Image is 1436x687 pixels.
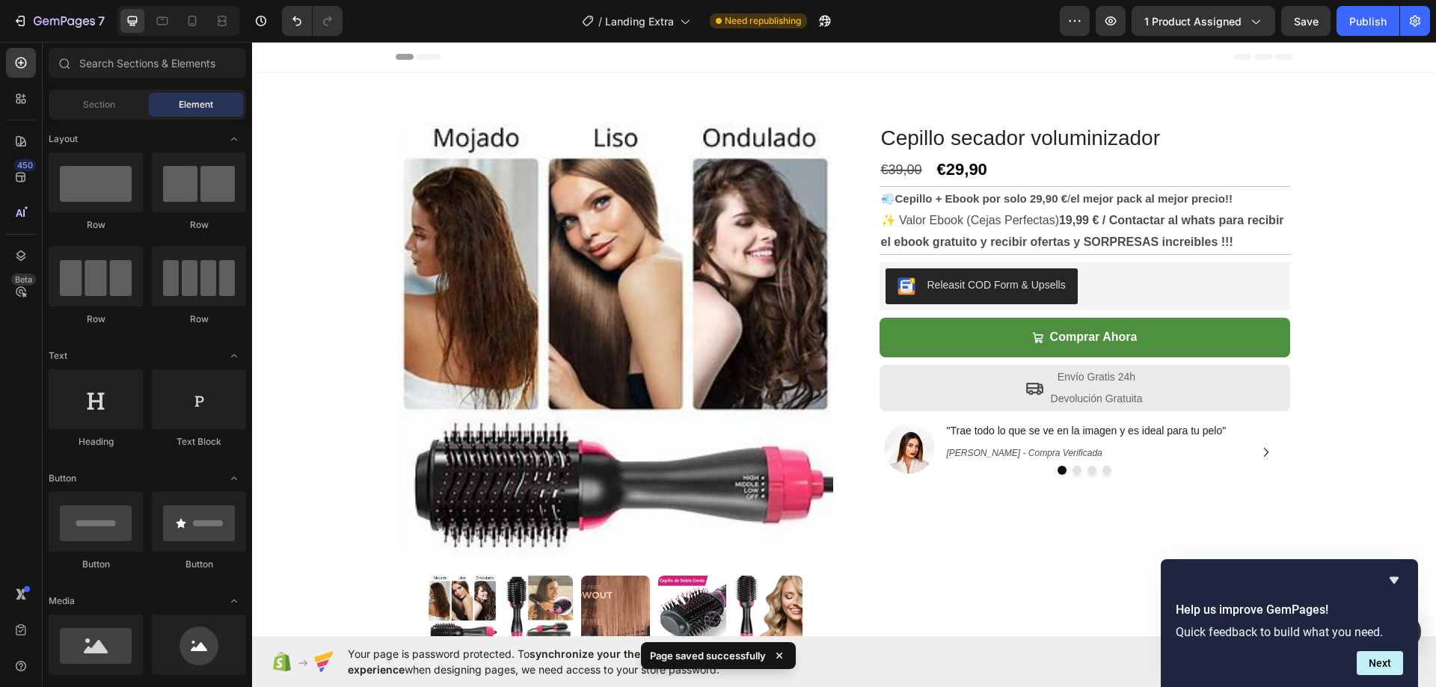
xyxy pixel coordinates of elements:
[850,424,859,433] button: Dot
[49,218,143,232] div: Row
[1349,13,1387,29] div: Publish
[650,648,766,663] p: Page saved successfully
[348,646,826,677] span: Your page is password protected. To when designing pages, we need access to your store password.
[628,114,672,141] div: €39,00
[1357,651,1403,675] button: Next question
[798,285,886,306] div: Comprar Ahora
[152,312,246,326] div: Row
[179,98,213,111] span: Element
[695,406,850,416] i: [PERSON_NAME] - Compra Verificada
[806,424,814,433] button: Dot
[222,589,246,613] span: Toggle open
[222,127,246,151] span: Toggle open
[282,6,343,36] div: Undo/Redo
[807,172,837,185] strong: 19,99
[83,98,115,111] span: Section
[152,435,246,449] div: Text Block
[1294,15,1319,28] span: Save
[628,81,1038,111] h1: Cepillo secador voluminizador
[14,159,36,171] div: 450
[818,150,981,163] strong: el mejor pack al mejor precio!!
[628,377,687,437] img: gempages_564986882430075915-b7a7714c-177e-46b3-9f15-fffbd12fd6df.png
[49,132,78,146] span: Layout
[49,48,246,78] input: Search Sections & Elements
[1176,571,1403,675] div: Help us improve GemPages!
[6,6,111,36] button: 7
[1385,571,1403,589] button: Hide survey
[252,42,1436,636] iframe: Design area
[11,274,36,286] div: Beta
[629,172,1032,206] strong: € / Contactar al whats para recibir el ebook gratuito y recibir ofertas y SORPRESAS increibles !!!
[675,235,814,251] div: Releasit COD Form & Upsells
[152,558,246,571] div: Button
[633,227,826,262] button: Releasit COD Form & Upsells
[799,351,891,363] span: Devolución Gratuita
[98,12,105,30] p: 7
[1002,398,1026,422] button: Carousel Next Arrow
[628,276,1038,315] button: Comprar Ahora
[49,594,75,608] span: Media
[1144,13,1242,29] span: 1 product assigned
[1176,625,1403,639] p: Quick feedback to build what you need.
[1281,6,1331,36] button: Save
[1337,6,1399,36] button: Publish
[643,150,815,163] strong: Cepillo + Ebook por solo 29,90 €
[605,13,674,29] span: Landing Extra
[152,218,246,232] div: Row
[49,312,143,326] div: Row
[1132,6,1275,36] button: 1 product assigned
[482,534,550,602] img: Cepillo secador voluminizador
[49,472,76,485] span: Button
[806,329,883,341] span: Envío Gratis 24h
[629,168,1037,212] p: ✨ Valor Ebook (Cejas Perfectas)
[645,235,663,253] img: CKKYs5695_ICEAE=.webp
[222,466,246,490] span: Toggle open
[684,111,737,144] div: €29,90
[629,150,981,163] span: 💨 /
[1176,601,1403,619] h2: Help us improve GemPages!
[49,558,143,571] div: Button
[820,424,829,433] button: Dot
[222,344,246,368] span: Toggle open
[49,435,143,449] div: Heading
[348,647,767,676] span: synchronize your theme style & enhance your experience
[598,13,602,29] span: /
[695,383,975,395] span: "Trae todo lo que se ve en la imagen y es ideal para tu pelo"
[725,14,801,28] span: Need republishing
[49,349,67,363] span: Text
[835,424,844,433] button: Dot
